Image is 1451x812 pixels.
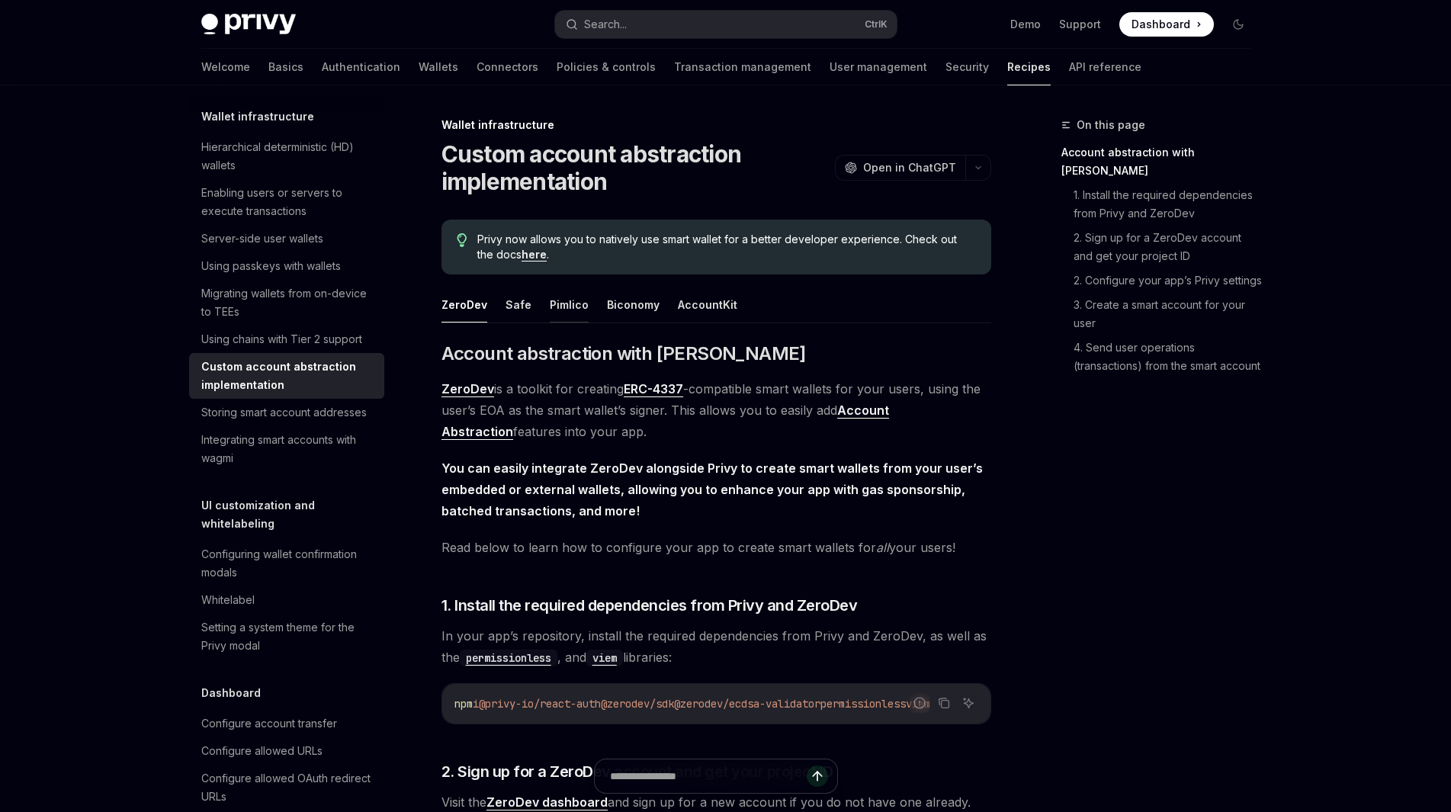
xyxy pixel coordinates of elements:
[601,697,674,711] span: @zerodev/sdk
[201,49,250,85] a: Welcome
[958,693,978,713] button: Ask AI
[201,358,375,394] div: Custom account abstraction implementation
[268,49,303,85] a: Basics
[607,287,660,323] button: Biconomy
[201,257,341,275] div: Using passkeys with wallets
[830,49,927,85] a: User management
[189,353,384,399] a: Custom account abstraction implementation
[189,326,384,353] a: Using chains with Tier 2 support
[189,399,384,426] a: Storing smart account addresses
[557,49,656,85] a: Policies & controls
[945,49,989,85] a: Security
[441,381,494,397] a: ZeroDev
[910,693,929,713] button: Report incorrect code
[454,697,473,711] span: npm
[201,769,375,806] div: Configure allowed OAuth redirect URLs
[1074,268,1263,293] a: 2. Configure your app’s Privy settings
[555,11,897,38] button: Search...CtrlK
[460,650,557,666] code: permissionless
[624,381,683,397] a: ERC-4337
[1061,140,1263,183] a: Account abstraction with [PERSON_NAME]
[674,49,811,85] a: Transaction management
[441,461,983,518] strong: You can easily integrate ZeroDev alongside Privy to create smart wallets from your user’s embedde...
[457,233,467,247] svg: Tip
[201,284,375,321] div: Migrating wallets from on-device to TEEs
[1226,12,1250,37] button: Toggle dark mode
[441,378,991,442] span: is a toolkit for creating -compatible smart wallets for your users, using the user’s EOA as the s...
[201,330,362,348] div: Using chains with Tier 2 support
[441,117,991,133] div: Wallet infrastructure
[460,650,557,665] a: permissionless
[201,684,261,702] h5: Dashboard
[586,650,623,665] a: viem
[441,342,806,366] span: Account abstraction with [PERSON_NAME]
[322,49,400,85] a: Authentication
[1007,49,1051,85] a: Recipes
[189,225,384,252] a: Server-side user wallets
[865,18,888,30] span: Ctrl K
[1132,17,1190,32] span: Dashboard
[1074,335,1263,378] a: 4. Send user operations (transactions) from the smart account
[441,537,991,558] span: Read below to learn how to configure your app to create smart wallets for your users!
[201,742,323,760] div: Configure allowed URLs
[201,138,375,175] div: Hierarchical deterministic (HD) wallets
[876,540,889,555] em: all
[1074,293,1263,335] a: 3. Create a smart account for your user
[550,287,589,323] button: Pimlico
[820,697,906,711] span: permissionless
[586,650,623,666] code: viem
[863,160,956,175] span: Open in ChatGPT
[678,287,737,323] button: AccountKit
[506,287,531,323] button: Safe
[189,765,384,810] a: Configure allowed OAuth redirect URLs
[1069,49,1141,85] a: API reference
[201,108,314,126] h5: Wallet infrastructure
[906,697,930,711] span: viem
[479,697,601,711] span: @privy-io/react-auth
[674,697,820,711] span: @zerodev/ecdsa-validator
[201,545,375,582] div: Configuring wallet confirmation modals
[189,737,384,765] a: Configure allowed URLs
[201,618,375,655] div: Setting a system theme for the Privy modal
[1059,17,1101,32] a: Support
[189,710,384,737] a: Configure account transfer
[477,232,975,262] span: Privy now allows you to natively use smart wallet for a better developer experience. Check out th...
[1077,116,1145,134] span: On this page
[189,541,384,586] a: Configuring wallet confirmation modals
[441,140,829,195] h1: Custom account abstraction implementation
[807,765,828,787] button: Send message
[189,426,384,472] a: Integrating smart accounts with wagmi
[522,248,547,262] a: here
[441,595,858,616] span: 1. Install the required dependencies from Privy and ZeroDev
[189,252,384,280] a: Using passkeys with wallets
[934,693,954,713] button: Copy the contents from the code block
[201,714,337,733] div: Configure account transfer
[584,15,627,34] div: Search...
[189,133,384,179] a: Hierarchical deterministic (HD) wallets
[1074,183,1263,226] a: 1. Install the required dependencies from Privy and ZeroDev
[1074,226,1263,268] a: 2. Sign up for a ZeroDev account and get your project ID
[201,229,323,248] div: Server-side user wallets
[201,14,296,35] img: dark logo
[1010,17,1041,32] a: Demo
[473,697,479,711] span: i
[1119,12,1214,37] a: Dashboard
[201,591,255,609] div: Whitelabel
[201,403,367,422] div: Storing smart account addresses
[201,496,384,533] h5: UI customization and whitelabeling
[441,287,487,323] button: ZeroDev
[477,49,538,85] a: Connectors
[201,431,375,467] div: Integrating smart accounts with wagmi
[441,625,991,668] span: In your app’s repository, install the required dependencies from Privy and ZeroDev, as well as th...
[189,614,384,660] a: Setting a system theme for the Privy modal
[835,155,965,181] button: Open in ChatGPT
[419,49,458,85] a: Wallets
[189,280,384,326] a: Migrating wallets from on-device to TEEs
[189,179,384,225] a: Enabling users or servers to execute transactions
[189,586,384,614] a: Whitelabel
[201,184,375,220] div: Enabling users or servers to execute transactions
